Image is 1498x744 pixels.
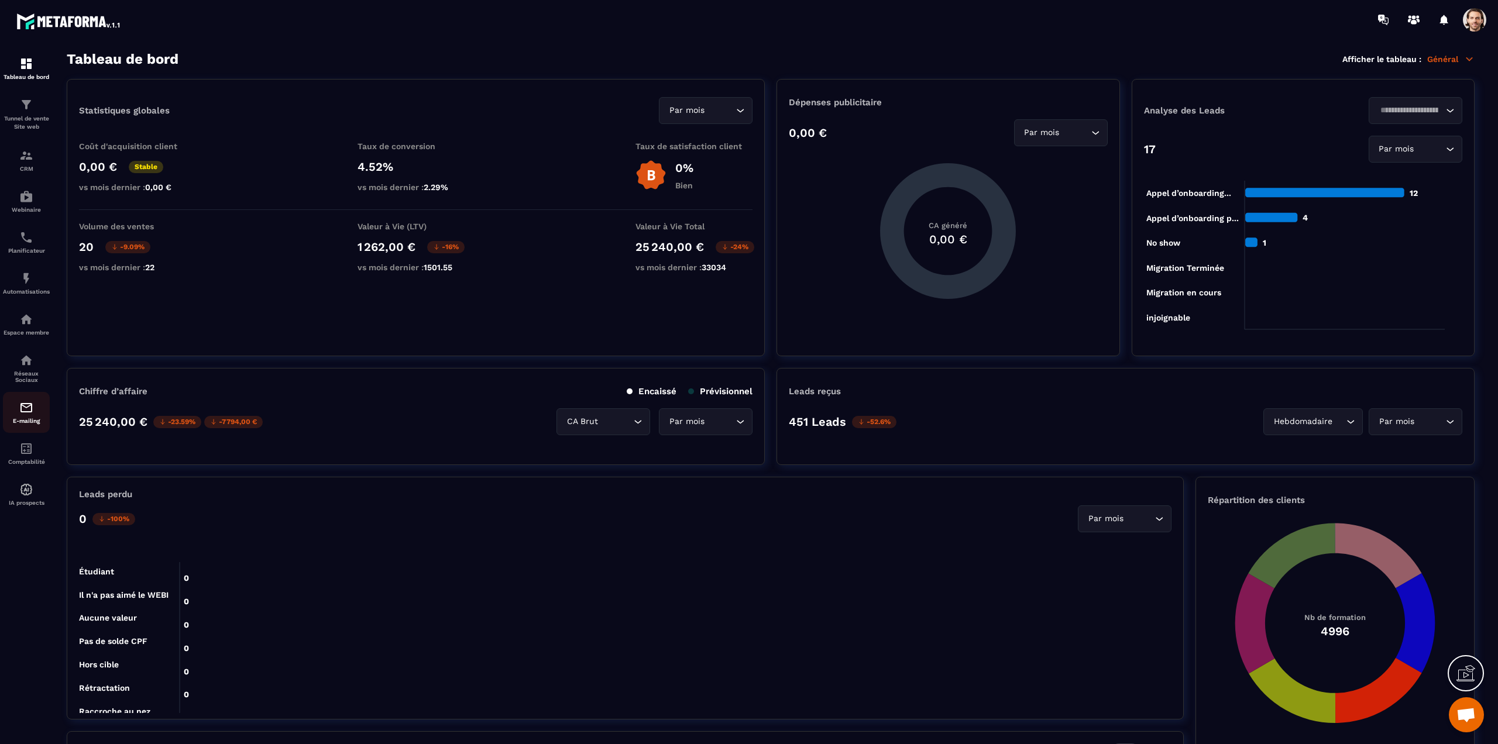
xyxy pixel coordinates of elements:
[3,166,50,172] p: CRM
[19,312,33,326] img: automations
[1146,213,1238,223] tspan: Appel d’onboarding p...
[79,240,94,254] p: 20
[79,222,196,231] p: Volume des ventes
[67,51,178,67] h3: Tableau de bord
[3,206,50,213] p: Webinaire
[702,263,726,272] span: 33034
[3,181,50,222] a: automationsautomationsWebinaire
[1263,408,1363,435] div: Search for option
[1417,143,1443,156] input: Search for option
[1369,97,1462,124] div: Search for option
[1126,512,1152,525] input: Search for option
[3,263,50,304] a: automationsautomationsAutomatisations
[424,182,448,192] span: 2.29%
[3,304,50,345] a: automationsautomationsEspace membre
[789,97,1107,108] p: Dépenses publicitaire
[1271,415,1335,428] span: Hebdomadaire
[3,222,50,263] a: schedulerschedulerPlanificateur
[789,126,827,140] p: 0,00 €
[688,386,753,397] p: Prévisionnel
[600,415,631,428] input: Search for option
[635,240,704,254] p: 25 240,00 €
[659,97,753,124] div: Search for option
[1417,415,1443,428] input: Search for option
[19,353,33,367] img: social-network
[627,386,676,397] p: Encaissé
[153,416,201,428] p: -23.59%
[92,513,135,525] p: -100%
[129,161,163,173] p: Stable
[635,222,753,231] p: Valeur à Vie Total
[1427,54,1475,64] p: Général
[1342,54,1421,64] p: Afficher le tableau :
[1146,188,1231,198] tspan: Appel d’onboarding...
[79,613,137,622] tspan: Aucune valeur
[358,142,475,151] p: Taux de conversion
[666,415,707,428] span: Par mois
[79,160,117,174] p: 0,00 €
[16,11,122,32] img: logo
[358,160,475,174] p: 4.52%
[79,142,196,151] p: Coût d'acquisition client
[79,489,132,500] p: Leads perdu
[79,683,130,693] tspan: Rétractation
[564,415,600,428] span: CA Brut
[19,230,33,244] img: scheduler
[79,415,147,429] p: 25 240,00 €
[358,240,415,254] p: 1 262,00 €
[3,48,50,89] a: formationformationTableau de bord
[1085,512,1126,525] span: Par mois
[707,104,733,117] input: Search for option
[79,386,147,397] p: Chiffre d’affaire
[1369,408,1462,435] div: Search for option
[789,415,846,429] p: 451 Leads
[1144,105,1303,116] p: Analyse des Leads
[1014,119,1108,146] div: Search for option
[19,442,33,456] img: accountant
[3,433,50,474] a: accountantaccountantComptabilité
[19,149,33,163] img: formation
[105,241,150,253] p: -9.09%
[3,500,50,506] p: IA prospects
[3,329,50,336] p: Espace membre
[19,271,33,285] img: automations
[79,707,150,716] tspan: Raccroche au nez
[635,263,753,272] p: vs mois dernier :
[659,408,753,435] div: Search for option
[1022,126,1062,139] span: Par mois
[204,416,263,428] p: -7 794,00 €
[358,222,475,231] p: Valeur à Vie (LTV)
[19,98,33,112] img: formation
[3,418,50,424] p: E-mailing
[145,182,171,192] span: 0,00 €
[19,190,33,204] img: automations
[79,567,114,576] tspan: Étudiant
[3,140,50,181] a: formationformationCRM
[1335,415,1344,428] input: Search for option
[19,401,33,415] img: email
[1078,505,1171,532] div: Search for option
[3,89,50,140] a: formationformationTunnel de vente Site web
[79,590,169,600] tspan: Il n'a pas aimé le WEBI
[789,386,841,397] p: Leads reçus
[666,104,707,117] span: Par mois
[1146,238,1180,247] tspan: No show
[1369,136,1462,163] div: Search for option
[556,408,650,435] div: Search for option
[1062,126,1088,139] input: Search for option
[3,288,50,295] p: Automatisations
[79,636,147,646] tspan: Pas de solde CPF
[675,161,693,175] p: 0%
[635,142,753,151] p: Taux de satisfaction client
[3,392,50,433] a: emailemailE-mailing
[1146,288,1221,298] tspan: Migration en cours
[3,74,50,80] p: Tableau de bord
[145,263,154,272] span: 22
[1146,263,1224,273] tspan: Migration Terminée
[358,263,475,272] p: vs mois dernier :
[19,483,33,497] img: automations
[79,105,170,116] p: Statistiques globales
[3,247,50,254] p: Planificateur
[79,182,196,192] p: vs mois dernier :
[427,241,465,253] p: -16%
